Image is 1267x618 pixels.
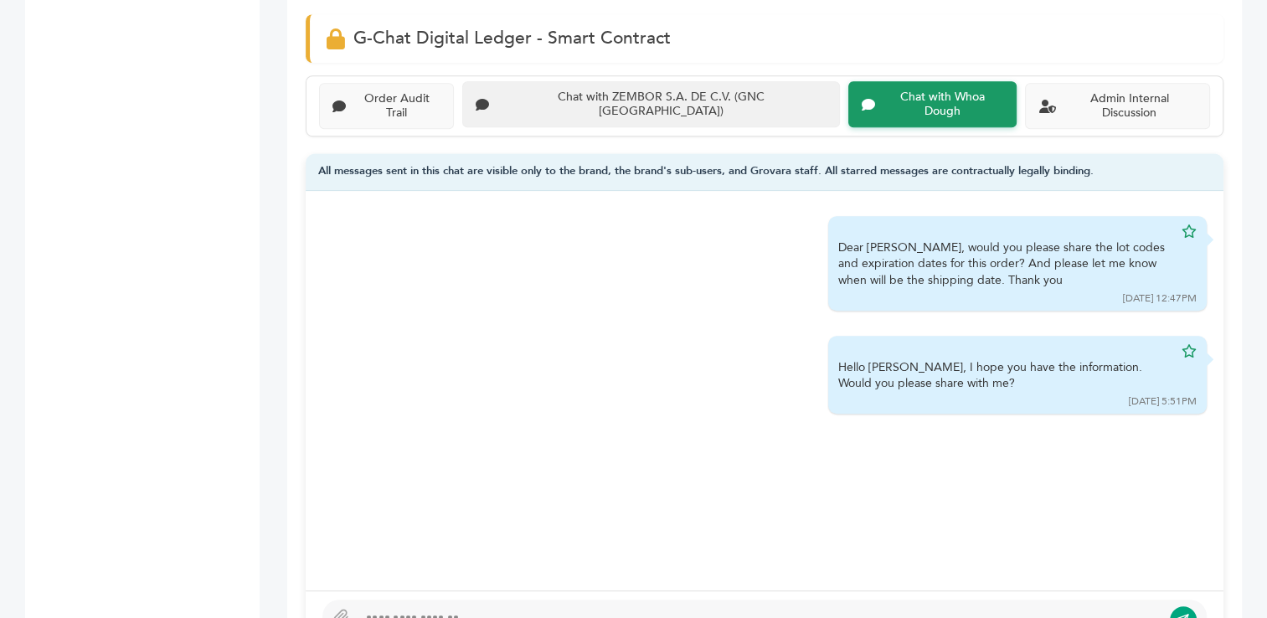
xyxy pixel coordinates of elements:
div: Order Audit Trail [353,92,440,121]
div: Dear [PERSON_NAME], would you please share the lot codes and expiration dates for this order? And... [838,239,1173,289]
div: Hello [PERSON_NAME], I hope you have the information. Would you please share with me? [838,359,1173,392]
div: [DATE] 12:47PM [1123,291,1197,306]
div: Chat with ZEMBOR S.A. DE C.V. (GNC [GEOGRAPHIC_DATA]) [496,90,826,119]
div: Chat with Whoa Dough [882,90,1004,119]
div: All messages sent in this chat are visible only to the brand, the brand's sub-users, and Grovara ... [306,153,1223,191]
span: G-Chat Digital Ledger - Smart Contract [353,26,671,50]
div: [DATE] 5:51PM [1129,394,1197,409]
div: Admin Internal Discussion [1062,92,1197,121]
